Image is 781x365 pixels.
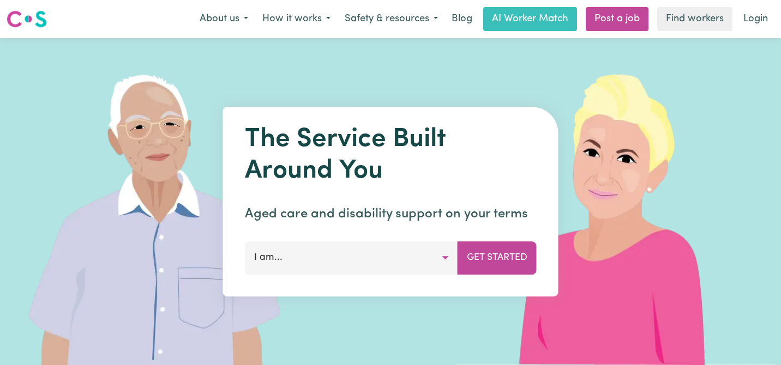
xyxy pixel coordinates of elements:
img: Careseekers logo [7,9,47,29]
a: Post a job [586,7,648,31]
a: Login [737,7,774,31]
button: Get Started [458,241,537,274]
p: Aged care and disability support on your terms [245,204,537,224]
a: Find workers [657,7,732,31]
h1: The Service Built Around You [245,124,537,187]
button: How it works [255,8,338,31]
a: Careseekers logo [7,7,47,32]
a: Blog [445,7,479,31]
button: About us [193,8,255,31]
button: I am... [245,241,458,274]
a: AI Worker Match [483,7,577,31]
button: Safety & resources [338,8,445,31]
